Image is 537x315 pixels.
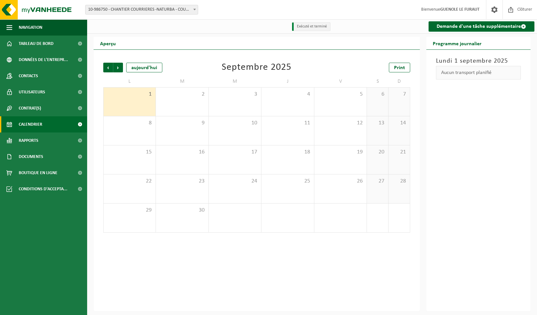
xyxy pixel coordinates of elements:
[222,63,291,72] div: Septembre 2025
[19,52,68,68] span: Données de l'entrepr...
[85,5,198,15] span: 10-986750 - CHANTIER COURRIERES -NATURBA - COURRIERES
[370,149,385,156] span: 20
[392,149,407,156] span: 21
[292,22,330,31] li: Exécuté et terminé
[318,91,363,98] span: 5
[436,56,521,66] h3: Lundi 1 septembre 2025
[19,36,54,52] span: Tableau de bord
[19,100,41,116] span: Contrat(s)
[389,63,410,72] a: Print
[392,178,407,185] span: 28
[392,120,407,127] span: 14
[19,165,57,181] span: Boutique en ligne
[370,178,385,185] span: 27
[212,149,258,156] span: 17
[107,120,152,127] span: 8
[103,76,156,87] td: L
[318,149,363,156] span: 19
[370,120,385,127] span: 13
[19,181,67,197] span: Conditions d'accepta...
[19,149,43,165] span: Documents
[261,76,314,87] td: J
[212,178,258,185] span: 24
[212,120,258,127] span: 10
[209,76,261,87] td: M
[265,178,310,185] span: 25
[107,149,152,156] span: 15
[318,120,363,127] span: 12
[367,76,389,87] td: S
[318,178,363,185] span: 26
[394,65,405,70] span: Print
[107,207,152,214] span: 29
[156,76,208,87] td: M
[389,76,410,87] td: D
[314,76,367,87] td: V
[426,37,488,49] h2: Programme journalier
[19,84,45,100] span: Utilisateurs
[440,7,480,12] strong: GUENOLE LE FURAUT
[94,37,122,49] h2: Aperçu
[19,116,42,132] span: Calendrier
[126,63,162,72] div: aujourd'hui
[392,91,407,98] span: 7
[429,21,535,32] a: Demande d'une tâche supplémentaire
[107,91,152,98] span: 1
[159,120,205,127] span: 9
[107,178,152,185] span: 22
[436,66,521,79] div: Aucun transport planifié
[159,91,205,98] span: 2
[212,91,258,98] span: 3
[113,63,123,72] span: Suivant
[19,132,38,149] span: Rapports
[86,5,198,14] span: 10-986750 - CHANTIER COURRIERES -NATURBA - COURRIERES
[159,149,205,156] span: 16
[265,149,310,156] span: 18
[159,207,205,214] span: 30
[265,91,310,98] span: 4
[370,91,385,98] span: 6
[265,120,310,127] span: 11
[159,178,205,185] span: 23
[19,19,42,36] span: Navigation
[19,68,38,84] span: Contacts
[103,63,113,72] span: Précédent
